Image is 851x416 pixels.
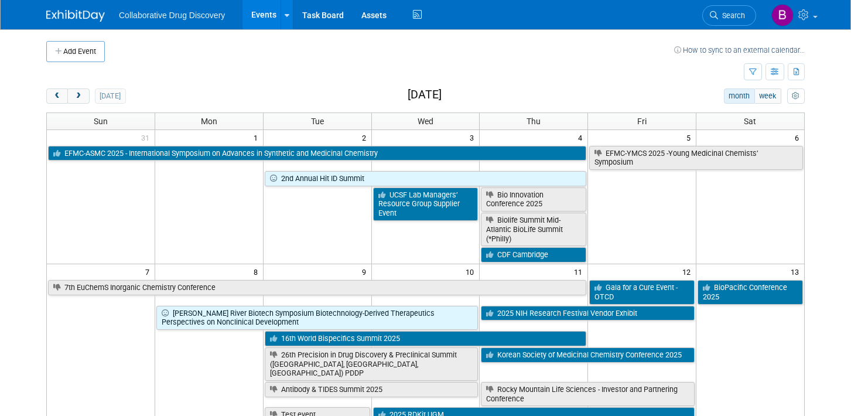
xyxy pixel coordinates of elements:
button: myCustomButton [787,88,805,104]
span: 31 [140,130,155,145]
a: Rocky Mountain Life Sciences - Investor and Partnering Conference [481,382,694,406]
span: Tue [311,117,324,126]
img: Brittany Goldston [771,4,794,26]
a: 2025 NIH Research Festival Vendor Exhibit [481,306,694,321]
span: Search [718,11,745,20]
a: UCSF Lab Managers’ Resource Group Supplier Event [373,187,479,221]
a: How to sync to an external calendar... [674,46,805,54]
h2: [DATE] [408,88,442,101]
i: Personalize Calendar [792,93,799,100]
a: Antibody & TIDES Summit 2025 [265,382,478,397]
span: 9 [361,264,371,279]
span: Sat [744,117,756,126]
a: Biolife Summit Mid-Atlantic BioLife Summit (*Philly) [481,213,586,246]
a: Korean Society of Medicinal Chemistry Conference 2025 [481,347,694,363]
a: EFMC-YMCS 2025 -Young Medicinal Chemists’ Symposium [589,146,803,170]
button: month [724,88,755,104]
a: EFMC-ASMC 2025 - International Symposium on Advances in Synthetic and Medicinal Chemistry [48,146,586,161]
a: 26th Precision in Drug Discovery & Preclinical Summit ([GEOGRAPHIC_DATA], [GEOGRAPHIC_DATA], [GEO... [265,347,478,381]
span: 2 [361,130,371,145]
a: 7th EuChemS Inorganic Chemistry Conference [48,280,586,295]
span: 3 [469,130,479,145]
a: CDF Cambridge [481,247,586,262]
a: Search [702,5,756,26]
button: next [67,88,89,104]
span: Collaborative Drug Discovery [119,11,225,20]
a: Gala for a Cure Event - OTCD [589,280,695,304]
span: 12 [681,264,696,279]
span: Thu [527,117,541,126]
img: ExhibitDay [46,10,105,22]
span: Mon [201,117,217,126]
span: Wed [418,117,433,126]
a: 16th World Bispecifics Summit 2025 [265,331,586,346]
span: 7 [144,264,155,279]
span: 1 [252,130,263,145]
span: 11 [573,264,587,279]
span: 10 [464,264,479,279]
span: 5 [685,130,696,145]
span: Fri [637,117,647,126]
button: prev [46,88,68,104]
span: 6 [794,130,804,145]
span: 8 [252,264,263,279]
button: week [754,88,781,104]
a: 2nd Annual Hit ID Summit [265,171,586,186]
button: [DATE] [95,88,126,104]
span: Sun [94,117,108,126]
button: Add Event [46,41,105,62]
span: 13 [790,264,804,279]
a: Bio Innovation Conference 2025 [481,187,586,212]
a: [PERSON_NAME] River Biotech Symposium Biotechnology-Derived Therapeutics Perspectives on Nonclini... [156,306,478,330]
span: 4 [577,130,587,145]
a: BioPacific Conference 2025 [698,280,803,304]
